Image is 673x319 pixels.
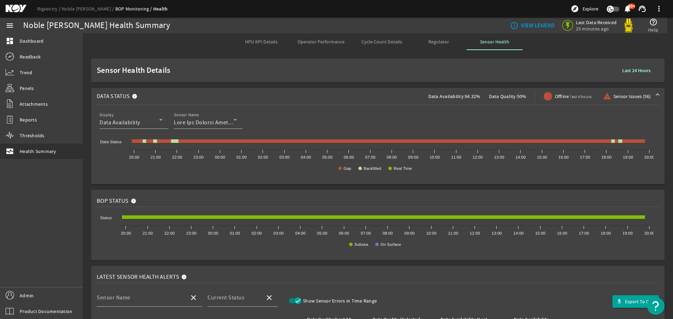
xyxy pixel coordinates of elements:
[516,155,526,159] text: 14:00
[97,273,179,280] span: Latest Sensor Health Alerts
[537,155,547,159] text: 15:00
[473,155,483,159] text: 12:00
[189,293,198,302] mat-icon: close
[517,93,526,99] span: 50%
[37,6,62,12] a: Rigsentry
[265,293,273,302] mat-icon: close
[601,155,612,159] text: 18:00
[100,216,112,220] text: Status
[489,93,517,99] span: Data Quality:
[644,155,654,159] text: 20:00
[97,67,614,74] span: Sensor Health Details
[363,166,381,171] text: Backfilled
[623,5,632,13] mat-icon: notifications
[6,21,14,30] mat-icon: menu
[405,231,415,235] text: 09:00
[273,231,284,235] text: 03:00
[394,166,412,171] text: Real Time
[492,231,502,235] text: 13:00
[23,22,170,29] div: Noble [PERSON_NAME] Health Summary
[20,37,43,44] span: Dashboard
[279,155,290,159] text: 03:00
[317,231,327,235] text: 05:00
[583,5,598,12] span: Explore
[570,94,592,99] span: last 4 hours
[430,155,440,159] text: 10:00
[617,299,622,304] mat-icon: file_download
[612,295,659,308] button: Export To Csv
[174,112,199,118] mat-label: Sensor Name
[521,22,555,29] b: VIEW LEGEND
[600,90,653,103] button: Sensor Issues (56)
[151,155,161,159] text: 21:00
[623,231,633,235] text: 19:00
[91,105,665,184] div: Data StatusData Availability:94.32%Data Quality:50%Offlinelast 4 hoursSensor Issues (56)
[121,231,131,235] text: 20:00
[580,155,590,159] text: 17:00
[361,39,402,44] span: Cycle Count Details
[20,132,45,139] span: Thresholds
[465,93,481,99] span: 94.32%
[20,292,34,299] span: Admin
[387,155,397,159] text: 08:00
[576,19,617,26] span: Last Data Received
[601,231,611,235] text: 18:00
[576,26,617,32] span: 25 minutes ago
[322,155,333,159] text: 05:00
[361,231,371,235] text: 07:00
[193,155,204,159] text: 23:00
[20,85,34,92] span: Panels
[365,155,375,159] text: 07:00
[252,231,262,235] text: 02:00
[647,297,665,315] button: Open Resource Center
[91,88,665,105] mat-expansion-panel-header: Data StatusData Availability:94.32%Data Quality:50%Offlinelast 4 hoursSensor Issues (56)
[186,231,196,235] text: 23:00
[62,6,115,12] a: Noble [PERSON_NAME]
[97,294,130,301] mat-label: Sensor Name
[237,155,247,159] text: 01:00
[428,39,449,44] span: Regulator
[568,3,601,14] button: Explore
[494,155,504,159] text: 13:00
[507,19,557,32] button: VIEW LEGEND
[97,197,129,204] span: BOP Status
[381,242,401,247] text: On Surface
[258,155,268,159] text: 02:00
[129,155,139,159] text: 20:00
[448,231,458,235] text: 11:00
[644,231,654,235] text: 20:00
[617,64,656,77] button: Last 24 Hours
[295,231,306,235] text: 04:00
[382,231,393,235] text: 08:00
[153,6,168,12] a: Health
[625,298,653,305] span: Export To Csv
[624,5,631,13] button: 99+
[164,231,175,235] text: 22:00
[215,155,225,159] text: 00:00
[97,88,140,105] mat-panel-title: Data Status
[100,119,140,126] span: Data Availability
[603,92,609,100] mat-icon: warning
[557,231,567,235] text: 16:00
[638,5,646,13] mat-icon: support_agent
[100,112,113,118] mat-label: Display
[613,93,651,100] span: Sensor Issues (56)
[301,155,311,159] text: 04:00
[20,100,48,108] span: Attachments
[428,93,465,99] span: Data Availability:
[514,231,524,235] text: 14:00
[555,93,592,100] span: Offline
[6,147,14,155] mat-icon: monitor_heart
[451,155,461,159] text: 11:00
[298,39,345,44] span: Operator Performance
[208,294,244,301] mat-label: Current Status
[470,231,480,235] text: 12:00
[344,166,351,171] text: Gap
[535,231,545,235] text: 15:00
[510,21,516,30] mat-icon: info_outline
[571,5,579,13] mat-icon: explore
[648,26,658,33] span: Help
[339,231,349,235] text: 06:00
[301,297,377,304] label: Show Sensor Errors in Time Range
[143,231,153,235] text: 21:00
